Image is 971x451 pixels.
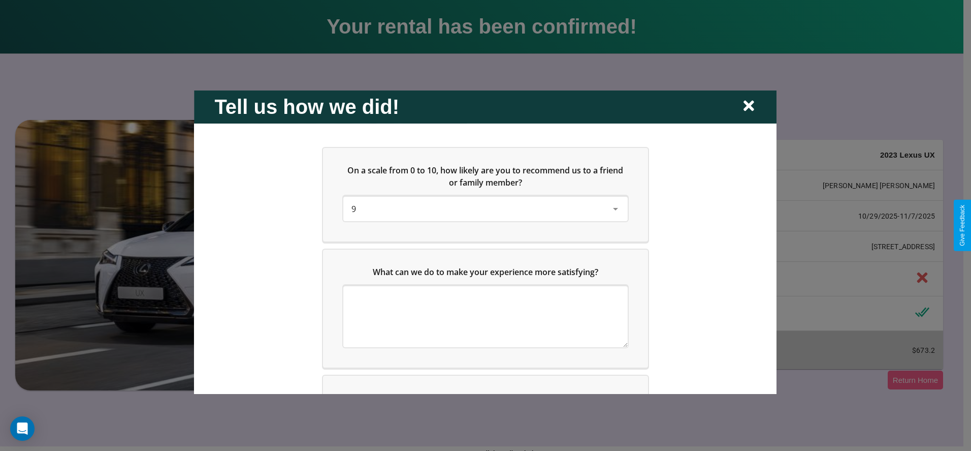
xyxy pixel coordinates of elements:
[959,205,966,246] div: Give Feedback
[10,416,35,441] div: Open Intercom Messenger
[214,95,399,118] h2: Tell us how we did!
[343,164,628,188] h5: On a scale from 0 to 10, how likely are you to recommend us to a friend or family member?
[373,266,598,277] span: What can we do to make your experience more satisfying?
[351,203,356,214] span: 9
[343,196,628,221] div: On a scale from 0 to 10, how likely are you to recommend us to a friend or family member?
[323,147,648,241] div: On a scale from 0 to 10, how likely are you to recommend us to a friend or family member?
[353,392,611,403] span: Which of the following features do you value the most in a vehicle?
[348,164,626,188] span: On a scale from 0 to 10, how likely are you to recommend us to a friend or family member?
